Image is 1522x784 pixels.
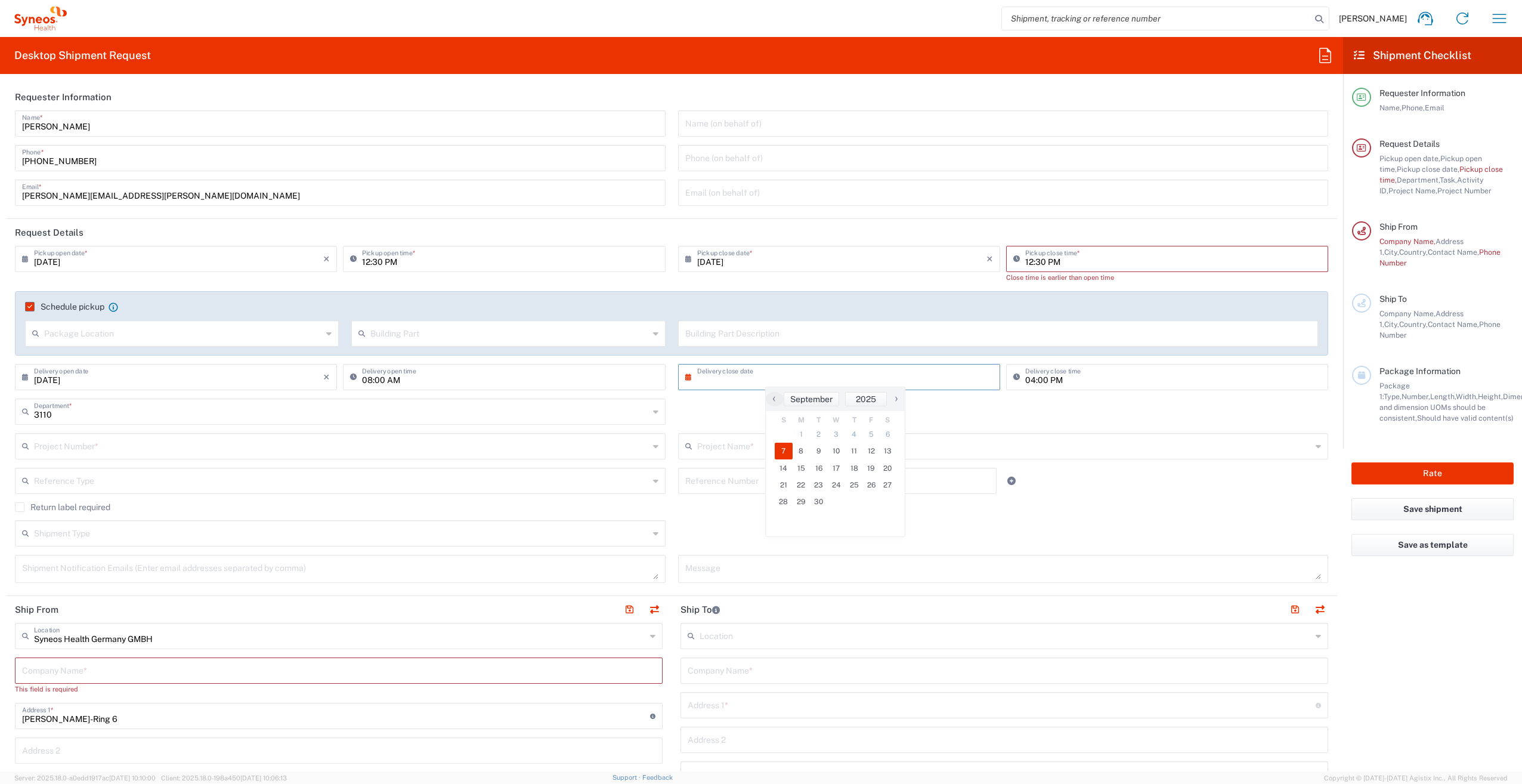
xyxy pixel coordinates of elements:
[25,302,104,311] label: Schedule pickup
[810,414,828,426] th: weekday
[845,477,863,493] span: 25
[793,414,811,426] th: weekday
[642,774,673,781] a: Feedback
[879,477,896,493] span: 27
[887,392,905,406] button: ›
[1003,473,1020,489] a: Add Reference
[863,460,880,477] span: 19
[612,774,642,781] a: Support
[845,426,863,443] span: 4
[810,493,828,510] span: 30
[863,426,880,443] span: 5
[1425,103,1444,112] span: Email
[793,493,811,510] span: 29
[680,604,720,616] h2: Ship To
[793,426,811,443] span: 1
[1388,186,1437,195] span: Project Name,
[793,443,811,459] span: 8
[15,91,112,103] h2: Requester Information
[856,394,876,404] span: 2025
[775,460,793,477] span: 14
[1397,175,1440,184] span: Department,
[879,426,896,443] span: 6
[863,443,880,459] span: 12
[1399,248,1428,257] span: Country,
[863,414,880,426] th: weekday
[1437,186,1492,195] span: Project Number
[240,774,287,782] span: [DATE] 10:06:13
[323,368,330,387] i: ×
[1478,392,1503,401] span: Height,
[1379,154,1440,163] span: Pickup open date,
[1379,366,1461,376] span: Package Information
[1379,139,1440,149] span: Request Details
[1379,294,1407,304] span: Ship To
[1399,320,1428,329] span: Country,
[1002,7,1311,30] input: Shipment, tracking or reference number
[15,227,83,239] h2: Request Details
[1417,413,1514,422] span: Should have valid content(s)
[810,443,828,459] span: 9
[15,502,110,512] label: Return label required
[863,477,880,493] span: 26
[14,774,156,782] span: Server: 2025.18.0-a0edd1917ac
[323,249,330,268] i: ×
[775,443,793,459] span: 7
[828,460,846,477] span: 17
[793,477,811,493] span: 22
[1379,237,1436,246] span: Company Name,
[1384,392,1402,401] span: Type,
[1379,381,1410,401] span: Package 1:
[766,392,784,406] button: ‹
[1402,103,1425,112] span: Phone,
[845,460,863,477] span: 18
[766,392,905,406] bs-datepicker-navigation-view: ​ ​ ​
[845,392,887,406] button: 2025
[1456,392,1478,401] span: Width,
[810,426,828,443] span: 2
[828,443,846,459] span: 10
[1354,48,1471,63] h2: Shipment Checklist
[793,460,811,477] span: 15
[765,387,905,537] bs-datepicker-container: calendar
[1379,309,1436,318] span: Company Name,
[1379,222,1418,232] span: Ship From
[1379,88,1465,98] span: Requester Information
[109,774,156,782] span: [DATE] 10:10:00
[845,414,863,426] th: weekday
[775,493,793,510] span: 28
[845,443,863,459] span: 11
[1428,320,1479,329] span: Contact Name,
[986,249,993,268] i: ×
[1351,462,1514,484] button: Rate
[1397,165,1459,174] span: Pickup close date,
[1339,13,1407,24] span: [PERSON_NAME]
[1324,773,1508,783] span: Copyright © [DATE]-[DATE] Agistix Inc., All Rights Reserved
[775,477,793,493] span: 21
[790,394,833,404] span: September
[784,392,839,406] button: September
[879,414,896,426] th: weekday
[1430,392,1456,401] span: Length,
[14,48,151,63] h2: Desktop Shipment Request
[1428,248,1479,257] span: Contact Name,
[1379,103,1402,112] span: Name,
[15,684,663,695] div: This field is required
[828,477,846,493] span: 24
[879,460,896,477] span: 20
[15,604,58,616] h2: Ship From
[161,774,287,782] span: Client: 2025.18.0-198a450
[1384,320,1399,329] span: City,
[828,414,846,426] th: weekday
[1440,175,1457,184] span: Task,
[887,391,905,406] span: ›
[810,460,828,477] span: 16
[879,443,896,459] span: 13
[1351,534,1514,556] button: Save as template
[1402,392,1430,401] span: Number,
[765,391,783,406] span: ‹
[1351,498,1514,520] button: Save shipment
[828,426,846,443] span: 3
[810,477,828,493] span: 23
[775,414,793,426] th: weekday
